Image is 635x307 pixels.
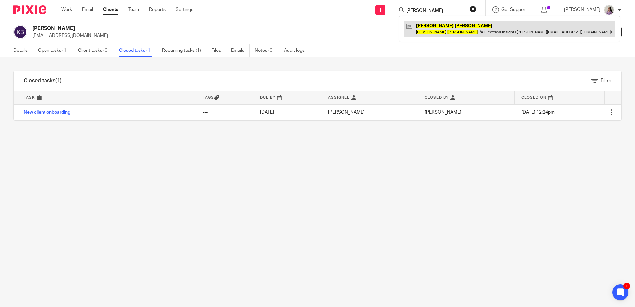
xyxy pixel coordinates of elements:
[196,91,253,104] th: Tags
[38,44,73,57] a: Open tasks (1)
[470,6,476,12] button: Clear
[82,6,93,13] a: Email
[321,104,418,120] td: [PERSON_NAME]
[623,283,630,289] div: 1
[253,104,321,120] td: [DATE]
[406,8,465,14] input: Search
[32,32,531,39] p: [EMAIL_ADDRESS][DOMAIN_NAME]
[425,110,461,115] span: [PERSON_NAME]
[601,78,611,83] span: Filter
[55,78,62,83] span: (1)
[231,44,250,57] a: Emails
[119,44,157,57] a: Closed tasks (1)
[176,6,193,13] a: Settings
[24,110,70,115] a: New client onboarding
[604,5,614,15] img: Olivia.jpg
[521,110,555,115] span: [DATE] 12:24pm
[78,44,114,57] a: Client tasks (0)
[128,6,139,13] a: Team
[255,44,279,57] a: Notes (0)
[24,77,62,84] h1: Closed tasks
[61,6,72,13] a: Work
[284,44,310,57] a: Audit logs
[203,109,247,116] div: ---
[103,6,118,13] a: Clients
[13,5,46,14] img: Pixie
[32,25,431,32] h2: [PERSON_NAME]
[564,6,600,13] p: [PERSON_NAME]
[13,44,33,57] a: Details
[149,6,166,13] a: Reports
[162,44,206,57] a: Recurring tasks (1)
[501,7,527,12] span: Get Support
[13,25,27,39] img: svg%3E
[211,44,226,57] a: Files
